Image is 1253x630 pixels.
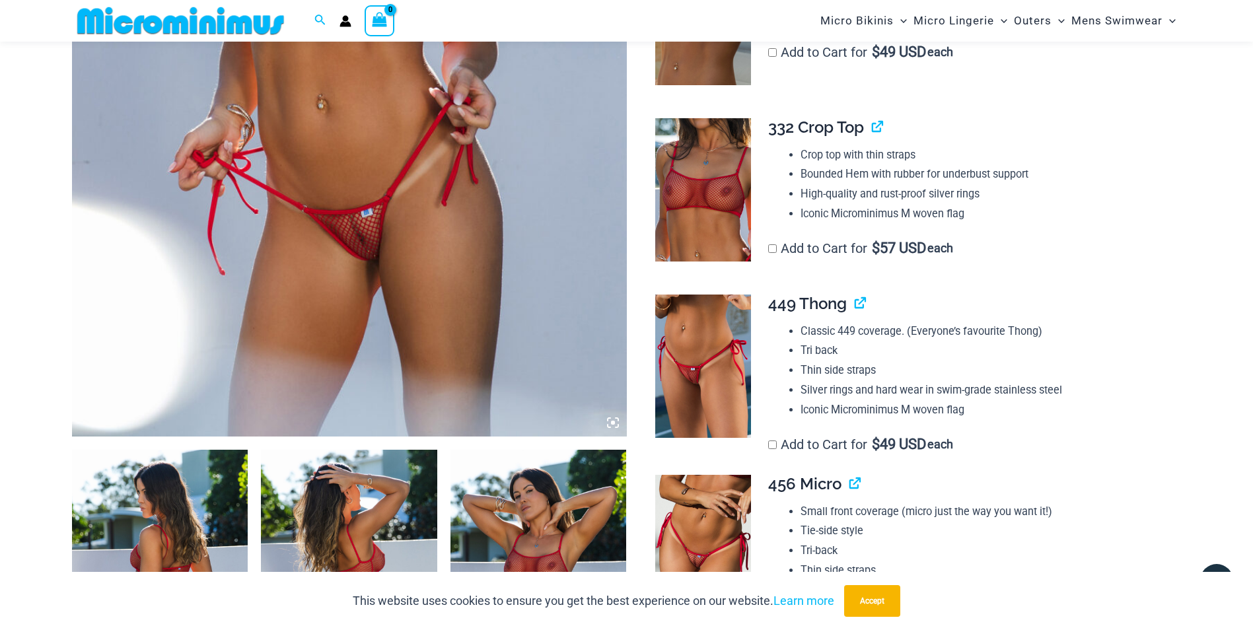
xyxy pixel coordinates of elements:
[801,322,1170,341] li: Classic 449 coverage. (Everyone’s favourite Thong)
[844,585,900,617] button: Accept
[655,475,751,619] img: Summer Storm Red 456 Micro
[768,44,953,60] label: Add to Cart for
[768,474,841,493] span: 456 Micro
[801,341,1170,361] li: Tri back
[365,5,395,36] a: View Shopping Cart, empty
[801,541,1170,561] li: Tri-back
[314,13,326,29] a: Search icon link
[817,4,910,38] a: Micro BikinisMenu ToggleMenu Toggle
[768,244,777,253] input: Add to Cart for$57 USD each
[801,361,1170,380] li: Thin side straps
[768,437,953,452] label: Add to Cart for
[801,380,1170,400] li: Silver rings and hard wear in swim-grade stainless steel
[872,436,880,452] span: $
[1163,4,1176,38] span: Menu Toggle
[815,2,1182,40] nav: Site Navigation
[768,440,777,449] input: Add to Cart for$49 USD each
[72,6,289,36] img: MM SHOP LOGO FLAT
[655,295,751,438] img: Summer Storm Red 449 Thong
[768,48,777,57] input: Add to Cart for$49 USD each
[872,240,880,256] span: $
[801,521,1170,541] li: Tie-side style
[801,561,1170,580] li: Thin side straps
[353,591,834,611] p: This website uses cookies to ensure you get the best experience on our website.
[927,438,953,451] span: each
[801,502,1170,522] li: Small front coverage (micro just the way you want it!)
[927,242,953,255] span: each
[927,46,953,59] span: each
[820,4,894,38] span: Micro Bikinis
[910,4,1011,38] a: Micro LingerieMenu ToggleMenu Toggle
[768,118,864,137] span: 332 Crop Top
[913,4,994,38] span: Micro Lingerie
[994,4,1007,38] span: Menu Toggle
[801,164,1170,184] li: Bounded Hem with rubber for underbust support
[773,594,834,608] a: Learn more
[1011,4,1068,38] a: OutersMenu ToggleMenu Toggle
[768,294,847,313] span: 449 Thong
[1068,4,1179,38] a: Mens SwimwearMenu ToggleMenu Toggle
[872,242,926,255] span: 57 USD
[801,145,1170,165] li: Crop top with thin straps
[768,240,953,256] label: Add to Cart for
[801,400,1170,420] li: Iconic Microminimus M woven flag
[872,44,880,60] span: $
[1071,4,1163,38] span: Mens Swimwear
[340,15,351,27] a: Account icon link
[801,204,1170,224] li: Iconic Microminimus M woven flag
[1052,4,1065,38] span: Menu Toggle
[1014,4,1052,38] span: Outers
[872,46,926,59] span: 49 USD
[655,118,751,262] img: Summer Storm Red 332 Crop Top
[801,184,1170,204] li: High-quality and rust-proof silver rings
[894,4,907,38] span: Menu Toggle
[872,438,926,451] span: 49 USD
